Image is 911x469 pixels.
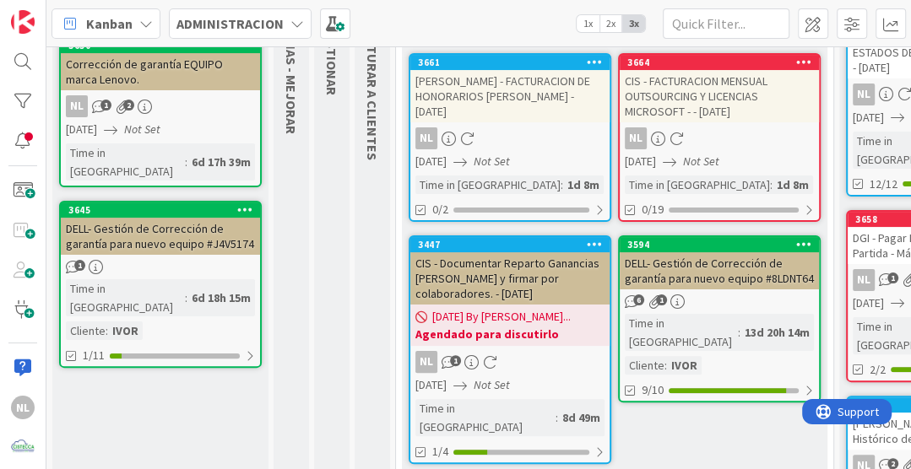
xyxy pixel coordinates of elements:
div: 1d 8m [563,175,604,194]
span: 2 [887,458,898,469]
div: NL [853,269,875,291]
span: [DATE] [66,121,97,138]
div: 3447CIS - Documentar Reparto Ganancias [PERSON_NAME] y firmar por colaboradores. - [DATE] [410,237,610,305]
div: 3664 [620,55,819,70]
span: 1/4 [432,443,448,461]
span: 1 [887,272,898,283]
div: 3645DELL- Gestión de Corrección de garantía para nuevo equipo #J4V5174 [61,202,260,255]
input: Quick Filter... [663,8,789,39]
b: Agendado para discutirlo [415,326,605,342]
div: DELL- Gestión de Corrección de garantía para nuevo equipo #J4V5174 [61,218,260,255]
div: Cliente [625,356,664,375]
span: : [664,356,667,375]
div: CIS - Documentar Reparto Ganancias [PERSON_NAME] y firmar por colaboradores. - [DATE] [410,252,610,305]
span: 3x [622,15,645,32]
div: NL [61,95,260,117]
span: 12/12 [870,175,897,193]
a: 3447CIS - Documentar Reparto Ganancias [PERSON_NAME] y firmar por colaboradores. - [DATE][DATE] B... [409,235,611,464]
span: [DATE] [853,294,884,312]
i: Not Set [474,154,510,169]
div: NL [620,127,819,149]
div: 3661 [410,55,610,70]
div: Corrección de garantía EQUIPO marca Lenovo. [61,53,260,90]
a: 3594DELL- Gestión de Corrección de garantía para nuevo equipo #8LDNT64Time in [GEOGRAPHIC_DATA]:1... [618,235,821,402]
span: 9/10 [642,381,664,399]
div: [PERSON_NAME] - FACTURACION DE HONORARIOS [PERSON_NAME] - [DATE] [410,70,610,122]
span: : [106,321,108,340]
a: 3661[PERSON_NAME] - FACTURACION DE HONORARIOS [PERSON_NAME] - [DATE]NL[DATE]Not SetTime in [GEOGR... [409,53,611,222]
div: 3645 [68,204,260,216]
div: 3661[PERSON_NAME] - FACTURACION DE HONORARIOS [PERSON_NAME] - [DATE] [410,55,610,122]
div: NL [410,351,610,373]
div: 3645 [61,202,260,218]
div: Time in [GEOGRAPHIC_DATA] [625,314,738,351]
span: [DATE] [415,153,447,170]
div: Time in [GEOGRAPHIC_DATA] [625,175,770,194]
img: avatar [11,435,35,459]
div: IVOR [108,321,143,340]
i: Not Set [683,154,719,169]
div: 3594 [627,239,819,251]
i: Not Set [474,377,510,392]
div: NL [11,396,35,419]
div: 3664CIS - FACTURACION MENSUAL OUTSOURCING Y LICENCIAS MICROSOFT - - [DATE] [620,55,819,122]
i: Not Set [124,121,160,137]
div: 6d 17h 39m [187,153,255,171]
div: 3447 [418,239,610,251]
div: IVOR [667,356,702,375]
div: DELL- Gestión de Corrección de garantía para nuevo equipo #8LDNT64 [620,252,819,289]
b: ADMINISTRACION [176,15,284,32]
span: 1 [100,100,111,111]
span: 1x [577,15,599,32]
span: 1 [74,260,85,271]
div: 8d 49m [558,408,605,427]
span: [DATE] [415,376,447,394]
div: NL [410,127,610,149]
a: 3645DELL- Gestión de Corrección de garantía para nuevo equipo #J4V5174Time in [GEOGRAPHIC_DATA]:6... [59,201,262,368]
div: NL [415,127,437,149]
span: : [770,175,773,194]
div: 3664 [627,57,819,68]
div: 3594 [620,237,819,252]
a: 3664CIS - FACTURACION MENSUAL OUTSOURCING Y LICENCIAS MICROSOFT - - [DATE]NL[DATE]Not SetTime in ... [618,53,821,222]
span: 2/2 [870,361,886,379]
span: 1/11 [83,347,105,364]
span: Support [35,3,77,23]
span: : [185,153,187,171]
span: Kanban [86,13,133,34]
span: [DATE] By [PERSON_NAME]... [432,308,571,326]
div: 3661 [418,57,610,68]
div: NL [66,95,88,117]
div: CIS - FACTURACION MENSUAL OUTSOURCING Y LICENCIAS MICROSOFT - - [DATE] [620,70,819,122]
span: 2x [599,15,622,32]
span: 0/19 [642,201,664,218]
div: NL [625,127,647,149]
span: 1 [450,355,461,366]
span: : [185,288,187,307]
div: 1d 8m [773,175,813,194]
div: 6d 18h 15m [187,288,255,307]
div: 3650Corrección de garantía EQUIPO marca Lenovo. [61,38,260,90]
span: : [738,323,740,342]
div: Time in [GEOGRAPHIC_DATA] [415,175,561,194]
span: [DATE] [853,109,884,127]
div: Time in [GEOGRAPHIC_DATA] [66,143,185,181]
div: 13d 20h 14m [740,323,814,342]
div: Time in [GEOGRAPHIC_DATA] [415,399,556,436]
span: : [556,408,558,427]
img: Visit kanbanzone.com [11,10,35,34]
span: [DATE] [625,153,656,170]
span: 0/2 [432,201,448,218]
div: 3447 [410,237,610,252]
div: Time in [GEOGRAPHIC_DATA] [66,279,185,316]
div: NL [853,84,875,105]
span: 1 [656,294,667,305]
a: 3650Corrección de garantía EQUIPO marca Lenovo.NL[DATE]Not SetTime in [GEOGRAPHIC_DATA]:6d 17h 39m [59,36,262,187]
span: 6 [633,294,644,305]
span: 2 [123,100,134,111]
div: NL [415,351,437,373]
div: 3594DELL- Gestión de Corrección de garantía para nuevo equipo #8LDNT64 [620,237,819,289]
div: Cliente [66,321,106,340]
span: : [561,175,563,194]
